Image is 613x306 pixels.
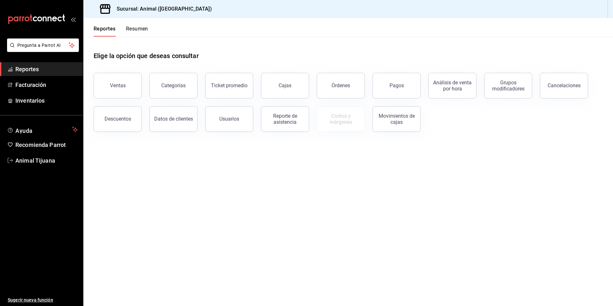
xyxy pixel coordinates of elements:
[317,106,365,132] button: Contrata inventarios para ver este reporte
[94,106,142,132] button: Descuentos
[390,82,404,89] div: Pagos
[4,47,79,53] a: Pregunta a Parrot AI
[332,82,350,89] div: Órdenes
[279,82,291,89] div: Cajas
[110,82,126,89] div: Ventas
[15,81,78,89] span: Facturación
[149,73,197,98] button: Categorías
[205,73,253,98] button: Ticket promedio
[8,297,78,303] span: Sugerir nueva función
[15,65,78,73] span: Reportes
[432,80,472,92] div: Análisis de venta por hora
[17,42,69,49] span: Pregunta a Parrot AI
[94,73,142,98] button: Ventas
[265,113,305,125] div: Reporte de asistencia
[321,113,361,125] div: Costos y márgenes
[71,17,76,22] button: open_drawer_menu
[105,116,131,122] div: Descuentos
[261,106,309,132] button: Reporte de asistencia
[94,26,116,37] button: Reportes
[317,73,365,98] button: Órdenes
[548,82,581,89] div: Cancelaciones
[112,5,212,13] h3: Sucursal: Animal ([GEOGRAPHIC_DATA])
[205,106,253,132] button: Usuarios
[154,116,193,122] div: Datos de clientes
[15,156,78,165] span: Animal Tijuana
[261,73,309,98] button: Cajas
[94,51,199,61] h1: Elige la opción que deseas consultar
[15,126,70,133] span: Ayuda
[126,26,148,37] button: Resumen
[428,73,476,98] button: Análisis de venta por hora
[161,82,186,89] div: Categorías
[211,82,248,89] div: Ticket promedio
[15,140,78,149] span: Recomienda Parrot
[540,73,588,98] button: Cancelaciones
[373,73,421,98] button: Pagos
[219,116,239,122] div: Usuarios
[488,80,528,92] div: Grupos modificadores
[94,26,148,37] div: navigation tabs
[7,38,79,52] button: Pregunta a Parrot AI
[373,106,421,132] button: Movimientos de cajas
[377,113,416,125] div: Movimientos de cajas
[15,96,78,105] span: Inventarios
[149,106,197,132] button: Datos de clientes
[484,73,532,98] button: Grupos modificadores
